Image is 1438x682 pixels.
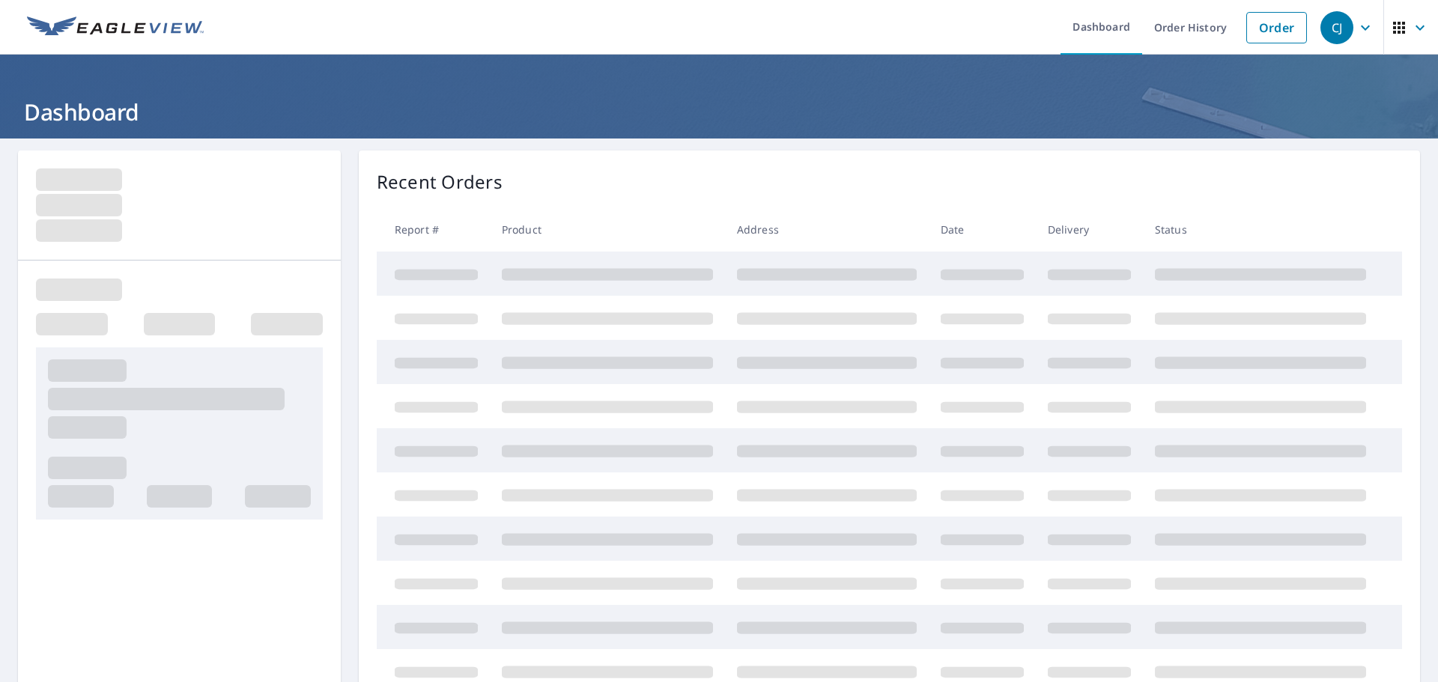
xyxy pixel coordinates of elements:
[1143,207,1378,252] th: Status
[1320,11,1353,44] div: CJ
[490,207,725,252] th: Product
[1246,12,1307,43] a: Order
[377,207,490,252] th: Report #
[27,16,204,39] img: EV Logo
[725,207,929,252] th: Address
[1036,207,1143,252] th: Delivery
[377,168,503,195] p: Recent Orders
[18,97,1420,127] h1: Dashboard
[929,207,1036,252] th: Date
